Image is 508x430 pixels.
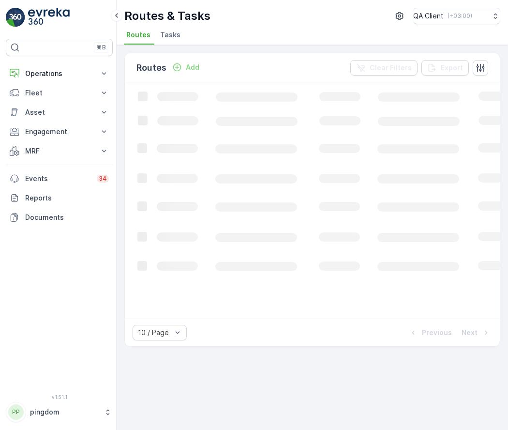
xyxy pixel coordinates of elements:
p: Operations [25,69,93,78]
p: 34 [99,175,107,183]
button: QA Client(+03:00) [413,8,500,24]
p: Routes [136,61,166,75]
p: pingdom [30,407,99,417]
button: Export [421,60,469,76]
p: Routes & Tasks [124,8,210,24]
p: Export [441,63,463,73]
button: Previous [407,327,453,338]
p: Engagement [25,127,93,137]
p: Previous [422,328,452,338]
p: Clear Filters [370,63,412,73]
button: Asset [6,103,113,122]
a: Reports [6,188,113,208]
p: Next [462,328,478,338]
a: Events34 [6,169,113,188]
p: ( +03:00 ) [448,12,472,20]
a: Documents [6,208,113,227]
button: Add [168,61,203,73]
button: Engagement [6,122,113,141]
p: QA Client [413,11,444,21]
p: Asset [25,107,93,117]
p: Fleet [25,88,93,98]
button: PPpingdom [6,402,113,422]
img: logo [6,8,25,27]
span: Routes [126,30,150,40]
p: MRF [25,146,93,156]
button: Fleet [6,83,113,103]
span: Tasks [160,30,180,40]
button: MRF [6,141,113,161]
p: Add [186,62,199,72]
img: logo_light-DOdMpM7g.png [28,8,70,27]
button: Next [461,327,492,338]
p: ⌘B [96,44,106,51]
p: Events [25,174,91,184]
span: v 1.51.1 [6,394,113,400]
button: Clear Filters [350,60,418,76]
p: Reports [25,193,109,203]
div: PP [8,404,24,420]
p: Documents [25,213,109,222]
button: Operations [6,64,113,83]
